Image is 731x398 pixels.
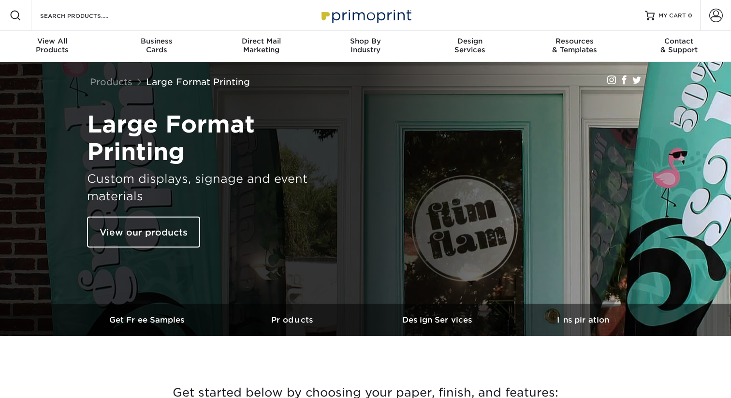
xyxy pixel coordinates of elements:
span: Direct Mail [209,37,313,45]
span: Shop By [313,37,418,45]
div: Services [418,37,522,54]
iframe: Google Customer Reviews [2,369,82,395]
div: & Support [627,37,731,54]
span: Business [104,37,209,45]
h3: Custom displays, signage and event materials [87,170,329,205]
img: Primoprint [317,5,414,26]
input: SEARCH PRODUCTS..... [39,10,133,21]
h3: Get Free Samples [75,315,220,324]
a: Resources& Templates [522,31,627,62]
div: Marketing [209,37,313,54]
span: MY CART [658,12,686,20]
h3: Products [220,315,365,324]
a: Inspiration [511,304,656,336]
a: DesignServices [418,31,522,62]
a: View our products [87,217,200,248]
div: & Templates [522,37,627,54]
a: Get Free Samples [75,304,220,336]
h3: Design Services [365,315,511,324]
h1: Large Format Printing [87,110,329,166]
a: Products [90,76,132,87]
span: 0 [688,12,692,19]
a: Design Services [365,304,511,336]
span: Resources [522,37,627,45]
a: BusinessCards [104,31,209,62]
a: Direct MailMarketing [209,31,313,62]
a: Contact& Support [627,31,731,62]
div: Cards [104,37,209,54]
a: Products [220,304,365,336]
span: Contact [627,37,731,45]
span: Design [418,37,522,45]
a: Shop ByIndustry [313,31,418,62]
div: Industry [313,37,418,54]
a: Large Format Printing [146,76,250,87]
h3: Inspiration [511,315,656,324]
